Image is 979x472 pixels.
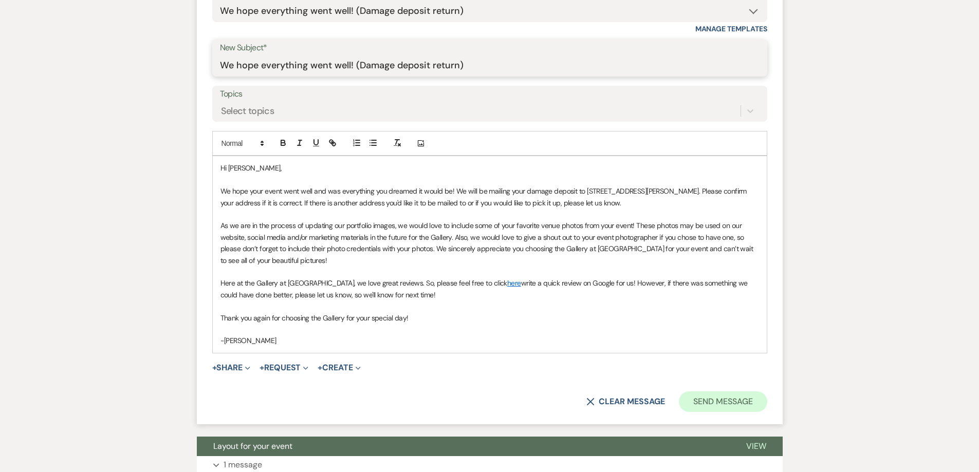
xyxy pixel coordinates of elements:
p: Here at the Gallery at [GEOGRAPHIC_DATA], we love great reviews. So, please feel free to click wr... [220,277,759,300]
label: Topics [220,87,760,102]
button: Create [318,364,360,372]
span: View [746,441,766,451]
button: Share [212,364,251,372]
p: -[PERSON_NAME] [220,335,759,346]
a: here [507,278,521,288]
button: Send Message [679,391,767,412]
span: + [318,364,322,372]
span: + [212,364,217,372]
p: Hi [PERSON_NAME], [220,162,759,174]
p: As we are in the process of updating our portfolio images, we would love to include some of your ... [220,220,759,266]
button: Request [260,364,308,372]
span: Layout for your event [213,441,292,451]
button: Clear message [586,398,664,406]
label: New Subject* [220,41,760,55]
p: We hope your event went well and was everything you dreamed it would be! We will be mailing your ... [220,185,759,209]
a: Manage Templates [695,24,767,33]
button: View [730,437,783,456]
div: Select topics [221,104,274,118]
span: + [260,364,264,372]
p: 1 message [224,458,262,471]
p: Thank you again for choosing the Gallery for your special day! [220,312,759,324]
button: Layout for your event [197,437,730,456]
